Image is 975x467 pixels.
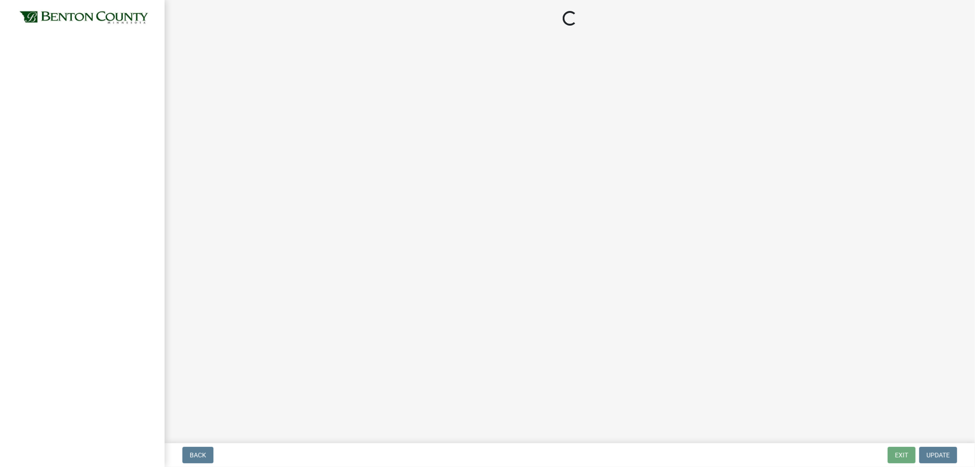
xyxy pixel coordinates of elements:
[927,451,950,459] span: Update
[919,447,957,463] button: Update
[888,447,916,463] button: Exit
[190,451,206,459] span: Back
[18,10,150,26] img: Benton County, Minnesota
[182,447,213,463] button: Back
